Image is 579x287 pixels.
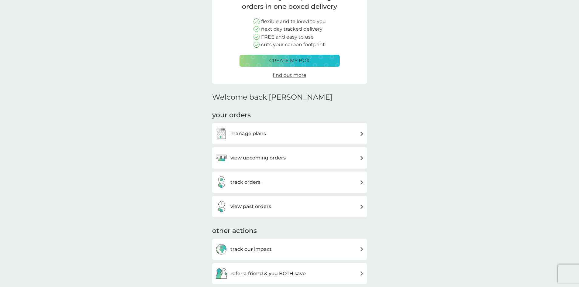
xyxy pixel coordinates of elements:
[360,180,364,185] img: arrow right
[230,270,306,278] h3: refer a friend & you BOTH save
[269,57,310,65] p: create my box
[230,178,260,186] h3: track orders
[240,55,340,67] button: create my box
[360,156,364,160] img: arrow right
[261,33,314,41] p: FREE and easy to use
[360,132,364,136] img: arrow right
[230,130,266,138] h3: manage plans
[261,41,325,49] p: cuts your carbon footprint
[360,247,364,251] img: arrow right
[261,18,326,26] p: flexible and tailored to you
[261,25,322,33] p: next day tracked delivery
[212,226,257,236] h3: other actions
[360,204,364,209] img: arrow right
[273,72,306,78] span: find out more
[273,71,306,79] a: find out more
[230,203,271,210] h3: view past orders
[230,245,272,253] h3: track our impact
[212,93,333,102] h2: Welcome back [PERSON_NAME]
[360,271,364,276] img: arrow right
[230,154,286,162] h3: view upcoming orders
[212,111,251,120] h3: your orders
